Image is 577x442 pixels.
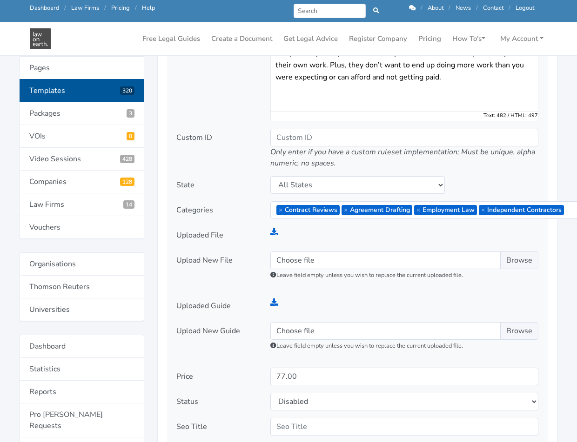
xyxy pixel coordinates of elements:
[64,4,66,12] span: /
[120,155,134,163] span: Video Sessions
[170,368,264,385] div: Price
[270,271,463,279] small: Leave field empty unless you wish to replace the current uploaded file.
[270,342,463,350] small: Leave field empty unless you wish to replace the current uploaded file.
[20,358,144,381] a: Statistics
[71,4,99,12] a: Law Firms
[170,297,264,315] div: Uploaded Guide
[342,205,412,215] li: Agreement Drafting
[20,276,144,298] a: Thomson Reuters
[416,205,420,215] span: ×
[496,30,547,48] a: My Account
[20,335,144,358] a: Dashboard
[30,28,51,49] img: Law On Earth
[127,109,134,118] span: 3
[421,4,423,12] span: /
[208,30,276,48] a: Create a Document
[428,4,443,12] a: About
[456,4,471,12] a: News
[280,30,342,48] a: Get Legal Advice
[20,381,144,403] a: Reports
[170,226,264,244] div: Uploaded File
[139,30,204,48] a: Free Legal Guides
[20,298,144,321] a: Universities
[481,205,485,215] span: ×
[170,129,264,169] div: Custom ID
[479,205,564,215] li: Independent Contractors
[170,251,264,290] div: Upload New File
[276,205,340,215] li: Contract Reviews
[135,4,137,12] span: /
[20,252,144,276] a: Organisations
[120,86,134,95] span: 320
[449,30,489,48] a: How To's
[111,4,130,12] a: Pricing
[414,205,477,215] li: Employment Law
[123,200,134,209] span: Law Firms
[20,216,144,239] a: Vouchers
[20,148,144,171] a: Video Sessions428
[270,147,535,168] em: Only enter if you have a custom ruleset implementation; Must be unique, alpha numeric, no spaces.
[20,171,144,193] a: Companies128
[516,4,534,12] a: Logout
[20,79,144,102] a: Templates
[449,4,450,12] span: /
[345,30,411,48] a: Register Company
[30,4,59,12] a: Dashboard
[170,322,264,360] div: Upload New Guide
[170,201,264,219] div: Categories
[104,4,106,12] span: /
[344,205,348,215] span: ×
[270,418,539,435] input: Seo Title
[476,4,478,12] span: /
[170,418,264,435] div: Seo Title
[170,393,264,410] div: Status
[270,129,539,146] input: Custom ID
[509,4,510,12] span: /
[20,102,144,125] a: Packages3
[120,178,134,186] span: Registered Companies
[483,112,538,119] small: Text: 482 / HTML: 497
[127,132,134,140] span: Pending VOIs
[170,176,264,194] div: State
[415,30,445,48] a: Pricing
[294,4,366,18] input: Search
[20,403,144,437] a: Pro [PERSON_NAME] Requests
[279,205,282,215] span: ×
[20,57,144,79] a: Pages
[20,125,144,148] a: VOIs0
[270,368,539,385] input: Price
[142,4,155,12] a: Help
[483,4,503,12] a: Contact
[20,193,144,216] a: Law Firms14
